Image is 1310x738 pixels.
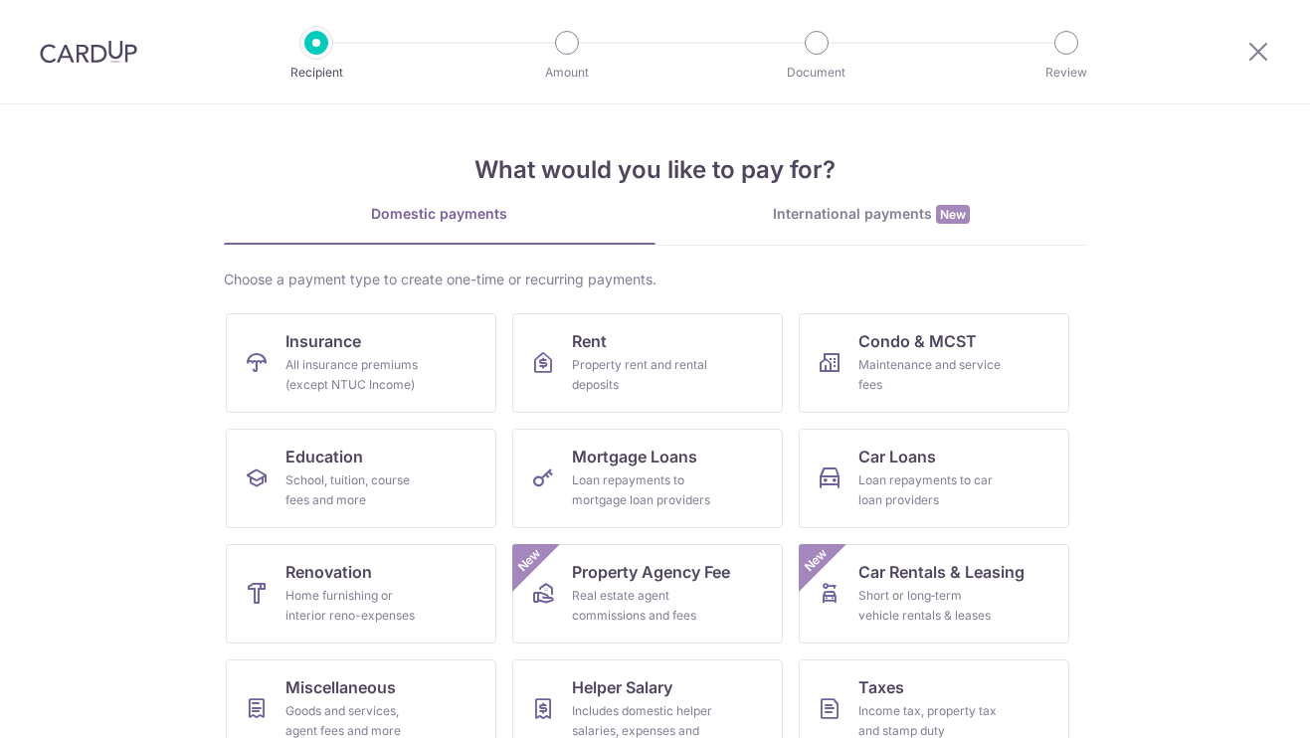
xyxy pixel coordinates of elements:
[799,544,1069,644] a: Car Rentals & LeasingShort or long‑term vehicle rentals & leasesNew
[224,204,655,224] div: Domestic payments
[572,675,672,699] span: Helper Salary
[799,313,1069,413] a: Condo & MCSTMaintenance and service fees
[858,355,1002,395] div: Maintenance and service fees
[799,429,1069,528] a: Car LoansLoan repayments to car loan providers
[858,675,904,699] span: Taxes
[224,152,1087,188] h4: What would you like to pay for?
[858,560,1025,584] span: Car Rentals & Leasing
[493,63,641,83] p: Amount
[572,445,697,468] span: Mortgage Loans
[512,544,783,644] a: Property Agency FeeReal estate agent commissions and feesNew
[40,40,137,64] img: CardUp
[224,270,1087,289] div: Choose a payment type to create one-time or recurring payments.
[743,63,890,83] p: Document
[285,355,429,395] div: All insurance premiums (except NTUC Income)
[572,586,715,626] div: Real estate agent commissions and fees
[799,544,832,577] span: New
[858,329,977,353] span: Condo & MCST
[572,560,730,584] span: Property Agency Fee
[512,429,783,528] a: Mortgage LoansLoan repayments to mortgage loan providers
[285,445,363,468] span: Education
[243,63,390,83] p: Recipient
[572,355,715,395] div: Property rent and rental deposits
[572,470,715,510] div: Loan repayments to mortgage loan providers
[226,544,496,644] a: RenovationHome furnishing or interior reno-expenses
[285,586,429,626] div: Home furnishing or interior reno-expenses
[993,63,1140,83] p: Review
[936,205,970,224] span: New
[858,470,1002,510] div: Loan repayments to car loan providers
[285,675,396,699] span: Miscellaneous
[655,204,1087,225] div: International payments
[226,429,496,528] a: EducationSchool, tuition, course fees and more
[512,313,783,413] a: RentProperty rent and rental deposits
[858,586,1002,626] div: Short or long‑term vehicle rentals & leases
[226,313,496,413] a: InsuranceAll insurance premiums (except NTUC Income)
[858,445,936,468] span: Car Loans
[285,470,429,510] div: School, tuition, course fees and more
[512,544,545,577] span: New
[285,329,361,353] span: Insurance
[285,560,372,584] span: Renovation
[572,329,607,353] span: Rent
